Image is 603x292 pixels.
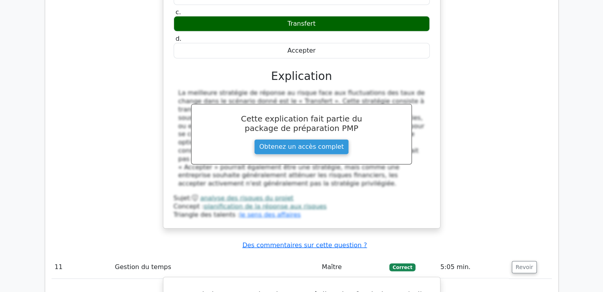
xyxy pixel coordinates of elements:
[200,194,293,202] a: analyse des risques du projet
[55,263,63,271] font: 11
[242,241,367,249] a: Des commentaires sur cette question ?
[254,139,349,155] a: Obtenez un accès complet
[287,20,316,27] font: Transfert
[178,89,425,187] font: La meilleure stratégie de réponse au risque face aux fluctuations des taux de change dans le scén...
[115,263,171,271] font: Gestion du temps
[174,211,240,218] font: Triangle des talents :
[515,264,533,270] font: Revoir
[271,70,332,83] font: Explication
[287,47,316,54] font: Accepter
[239,211,301,218] a: le sens des affaires
[512,261,536,274] button: Revoir
[440,263,470,271] font: 5:05 min.
[392,265,412,270] font: Correct
[174,203,204,210] font: Concept :
[176,8,181,16] font: c.
[176,35,182,42] font: d.
[204,203,327,210] a: planification de la réponse aux risques
[174,194,192,202] font: Sujet:
[322,263,342,271] font: Maître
